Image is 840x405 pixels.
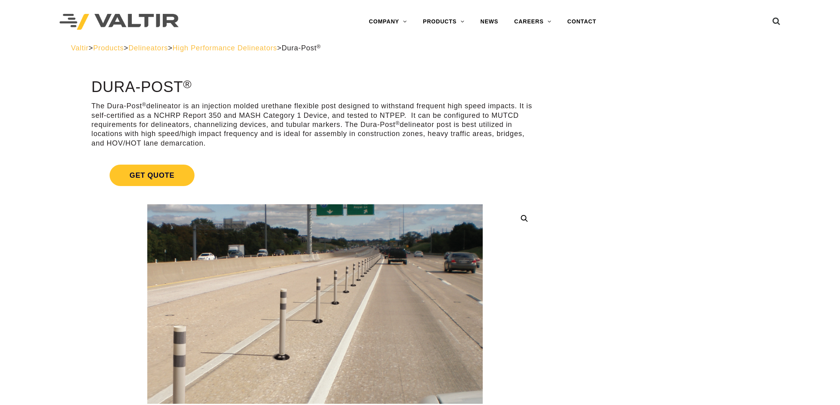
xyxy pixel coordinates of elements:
[415,14,472,30] a: PRODUCTS
[91,102,538,148] p: The Dura-Post delineator is an injection molded urethane flexible post designed to withstand freq...
[71,44,769,53] div: > > > >
[361,14,415,30] a: COMPANY
[506,14,559,30] a: CAREERS
[71,44,89,52] a: Valtir
[91,79,538,96] h1: Dura-Post
[91,155,538,196] a: Get Quote
[110,165,194,186] span: Get Quote
[183,78,192,90] sup: ®
[173,44,277,52] a: High Performance Delineators
[317,44,321,50] sup: ®
[559,14,604,30] a: CONTACT
[128,44,168,52] a: Delineators
[281,44,321,52] span: Dura-Post
[60,14,179,30] img: Valtir
[472,14,506,30] a: NEWS
[395,120,400,126] sup: ®
[93,44,124,52] a: Products
[142,102,146,107] sup: ®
